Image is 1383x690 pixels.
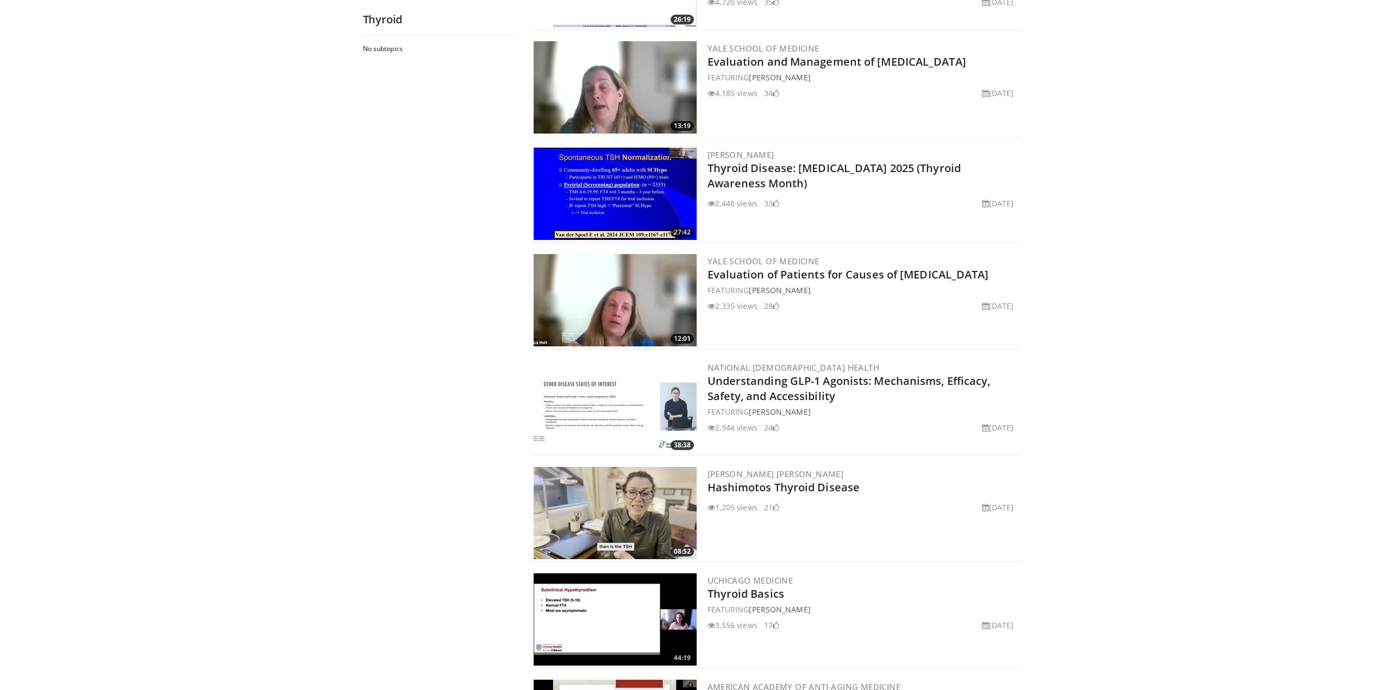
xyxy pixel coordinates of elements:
span: 27:42 [671,227,694,237]
span: 38:38 [671,440,694,450]
li: [DATE] [982,422,1014,433]
li: 4,185 views [708,87,758,99]
a: [PERSON_NAME] [749,72,810,83]
li: [DATE] [982,198,1014,209]
li: 34 [764,87,779,99]
div: FEATURING [708,284,1018,296]
img: 52d1f512-aad6-4a61-8e02-7579da4ec415.300x170_q85_crop-smart_upscale.jpg [534,467,697,559]
a: National [DEMOGRAPHIC_DATA] Health [708,362,880,373]
a: [PERSON_NAME] [708,149,774,160]
a: Evaluation of Patients for Causes of [MEDICAL_DATA] [708,267,989,282]
li: [DATE] [982,87,1014,99]
img: 10897e49-57d0-4dda-943f-d9cde9436bef.300x170_q85_crop-smart_upscale.jpg [534,360,697,453]
li: 2,448 views [708,198,758,209]
a: 08:52 [534,467,697,559]
span: 08:52 [671,547,694,556]
a: [PERSON_NAME] [749,285,810,295]
li: 28 [764,300,779,312]
span: 13:19 [671,121,694,131]
h2: Thyroid [363,12,515,27]
li: [DATE] [982,300,1014,312]
a: [PERSON_NAME] [PERSON_NAME] [708,469,844,479]
div: FEATURING [708,72,1018,83]
a: Understanding GLP-1 Agonists: Mechanisms, Efficacy, Safety, and Accessibility [708,374,991,403]
a: 13:19 [534,41,697,134]
img: dc6b3c35-b36a-4a9c-9e97-c7938243fc78.300x170_q85_crop-smart_upscale.jpg [534,41,697,134]
li: 33 [764,198,779,209]
span: 12:01 [671,334,694,344]
h2: No subtopics [363,45,512,53]
img: 58781272-d6d0-4250-b1b8-8093bf55a311.300x170_q85_crop-smart_upscale.jpg [534,254,697,346]
li: [DATE] [982,502,1014,513]
li: 2,335 views [708,300,758,312]
li: 24 [764,422,779,433]
a: Yale School of Medicine [708,43,819,54]
a: Yale School of Medicine [708,256,819,267]
a: Evaluation and Management of [MEDICAL_DATA] [708,54,966,69]
a: 44:19 [534,573,697,666]
li: 3,556 views [708,619,758,631]
li: 2,944 views [708,422,758,433]
img: b1ad0188-6587-426f-b922-b13d7ed241e5.300x170_q85_crop-smart_upscale.jpg [534,573,697,666]
a: 27:42 [534,148,697,240]
a: 38:38 [534,360,697,453]
span: 44:19 [671,653,694,663]
li: 17 [764,619,779,631]
li: 21 [764,502,779,513]
a: Thyroid Basics [708,586,784,601]
div: FEATURING [708,406,1018,417]
a: [PERSON_NAME] [749,604,810,615]
span: 26:19 [671,15,694,24]
a: 12:01 [534,254,697,346]
li: 1,205 views [708,502,758,513]
a: [PERSON_NAME] [749,407,810,417]
li: [DATE] [982,619,1014,631]
a: Hashimotos Thyroid Disease [708,480,860,495]
a: UChicago Medicine [708,575,793,586]
div: FEATURING [708,604,1018,615]
a: Thyroid Disease: [MEDICAL_DATA] 2025 (Thyroid Awareness Month) [708,161,961,191]
img: 2c46df25-6e4b-4dd4-929c-4cf5cddae705.300x170_q85_crop-smart_upscale.jpg [534,148,697,240]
